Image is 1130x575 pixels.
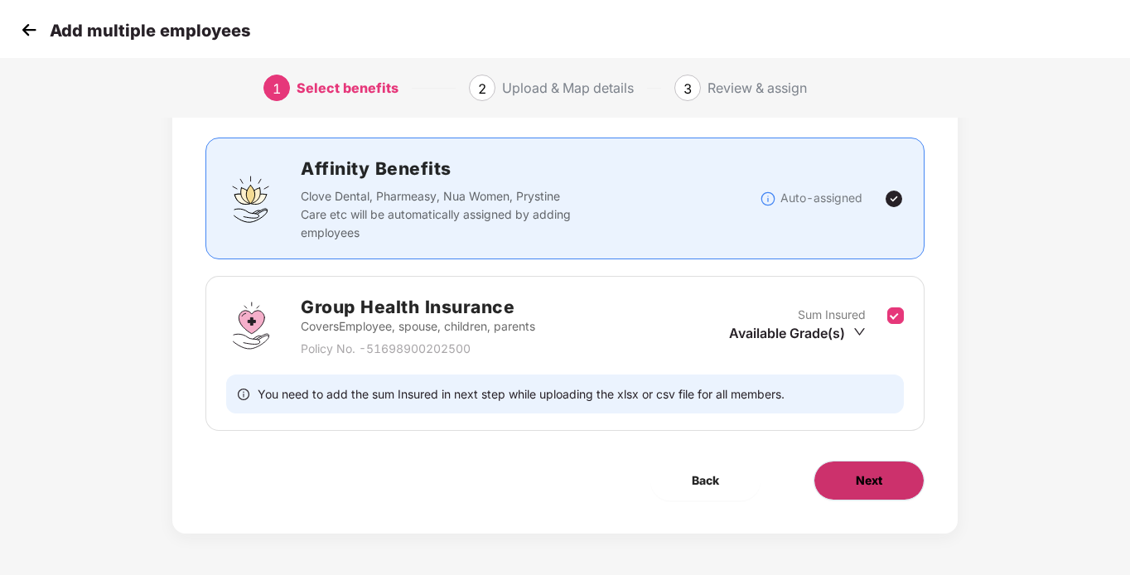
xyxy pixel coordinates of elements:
[780,189,862,207] p: Auto-assigned
[50,21,250,41] p: Add multiple employees
[238,386,249,402] span: info-circle
[856,471,882,490] span: Next
[729,324,866,342] div: Available Grade(s)
[301,293,535,321] h2: Group Health Insurance
[273,80,281,97] span: 1
[884,189,904,209] img: svg+xml;base64,PHN2ZyBpZD0iVGljay0yNHgyNCIgeG1sbnM9Imh0dHA6Ly93d3cudzMub3JnLzIwMDAvc3ZnIiB3aWR0aD...
[258,386,785,402] span: You need to add the sum Insured in next step while uploading the xlsx or csv file for all members.
[17,17,41,42] img: svg+xml;base64,PHN2ZyB4bWxucz0iaHR0cDovL3d3dy53My5vcmcvMjAwMC9zdmciIHdpZHRoPSIzMCIgaGVpZ2h0PSIzMC...
[683,80,692,97] span: 3
[478,80,486,97] span: 2
[760,191,776,207] img: svg+xml;base64,PHN2ZyBpZD0iSW5mb18tXzMyeDMyIiBkYXRhLW5hbWU9IkluZm8gLSAzMngzMiIgeG1sbnM9Imh0dHA6Ly...
[301,187,576,242] p: Clove Dental, Pharmeasy, Nua Women, Prystine Care etc will be automatically assigned by adding em...
[692,471,719,490] span: Back
[853,326,866,338] span: down
[650,461,761,500] button: Back
[226,174,276,224] img: svg+xml;base64,PHN2ZyBpZD0iQWZmaW5pdHlfQmVuZWZpdHMiIGRhdGEtbmFtZT0iQWZmaW5pdHkgQmVuZWZpdHMiIHhtbG...
[301,155,759,182] h2: Affinity Benefits
[226,301,276,350] img: svg+xml;base64,PHN2ZyBpZD0iR3JvdXBfSGVhbHRoX0luc3VyYW5jZSIgZGF0YS1uYW1lPSJHcm91cCBIZWFsdGggSW5zdX...
[502,75,634,101] div: Upload & Map details
[707,75,807,101] div: Review & assign
[297,75,398,101] div: Select benefits
[814,461,925,500] button: Next
[301,317,535,336] p: Covers Employee, spouse, children, parents
[798,306,866,324] p: Sum Insured
[301,340,535,358] p: Policy No. - 51698900202500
